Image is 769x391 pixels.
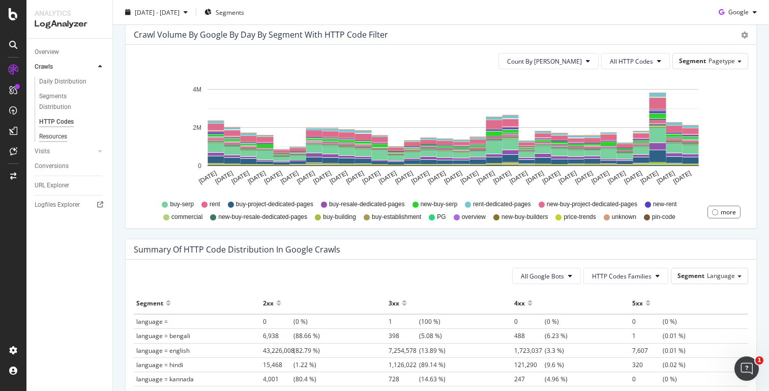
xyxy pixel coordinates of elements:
span: buy-establishment [372,213,421,221]
span: 1 [389,317,419,326]
span: language = kannada [136,375,194,383]
span: 1,723,037 [514,346,545,355]
span: language = english [136,346,190,355]
button: [DATE] - [DATE] [121,4,192,20]
text: [DATE] [279,170,300,185]
span: price-trends [564,213,596,221]
div: Daily Distribution [39,76,86,87]
div: Segment [136,295,163,311]
text: [DATE] [672,170,692,185]
text: 4M [193,86,201,93]
span: (0.01 %) [632,346,686,355]
span: (0.01 %) [632,331,686,340]
text: [DATE] [557,170,578,185]
a: Visits [35,146,95,157]
span: [DATE] - [DATE] [135,8,180,16]
span: Language [707,271,735,280]
text: [DATE] [607,170,627,185]
span: 7,607 [632,346,663,355]
button: All Google Bots [512,268,581,284]
span: (14.63 %) [389,375,446,383]
svg: A chart. [134,77,748,195]
text: [DATE] [427,170,447,185]
span: new-rent [653,200,677,209]
div: Crawl Volume by google by Day by Segment with HTTP Code Filter [134,30,388,40]
button: Google [715,4,761,20]
a: Crawls [35,62,95,72]
span: 320 [632,360,663,369]
button: All HTTP Codes [601,53,670,69]
text: [DATE] [459,170,480,185]
span: language = [136,317,168,326]
text: [DATE] [509,170,529,185]
span: 121,290 [514,360,545,369]
text: [DATE] [492,170,512,185]
span: language = bengali [136,331,190,340]
span: Count By Day [507,57,582,66]
span: new-buy-serp [421,200,458,209]
span: language = hindi [136,360,183,369]
span: new-buy-project-dedicated-pages [547,200,637,209]
div: Summary of HTTP Code Distribution in google crawls [134,244,340,255]
text: [DATE] [623,170,643,185]
text: [DATE] [394,170,414,185]
span: 4,001 [263,375,293,383]
span: (13.89 %) [389,346,446,355]
text: [DATE] [590,170,610,185]
span: (0 %) [263,317,308,326]
a: Segments Distribution [39,91,105,113]
span: (0 %) [632,375,677,383]
text: [DATE] [263,170,283,185]
a: Daily Distribution [39,76,105,87]
span: (0.02 %) [632,360,686,369]
a: Resources [39,131,105,142]
button: Segments [200,4,248,20]
text: [DATE] [410,170,431,185]
div: Logfiles Explorer [35,200,80,210]
a: HTTP Codes [39,117,105,127]
span: (82.79 %) [263,346,320,355]
text: [DATE] [476,170,496,185]
button: Count By [PERSON_NAME] [498,53,599,69]
div: URL Explorer [35,180,69,191]
span: rent-dedicated-pages [473,200,530,209]
span: overview [462,213,486,221]
span: 15,468 [263,360,293,369]
span: All HTTP Codes [610,57,653,66]
text: [DATE] [361,170,381,185]
span: new-buy-builders [501,213,548,221]
span: rent [210,200,220,209]
a: Conversions [35,161,105,172]
span: All Google Bots [521,272,564,281]
text: [DATE] [345,170,365,185]
span: Segment [677,271,704,280]
span: (3.3 %) [514,346,564,355]
span: 1,126,022 [389,360,419,369]
text: [DATE] [443,170,463,185]
text: [DATE] [377,170,398,185]
span: new-buy-resale-dedicated-pages [218,213,307,221]
div: gear [741,32,748,39]
span: (89.14 %) [389,360,446,369]
span: pin-code [652,213,675,221]
span: Segments [216,8,244,16]
text: [DATE] [230,170,251,185]
span: Google [728,8,749,16]
div: Visits [35,146,50,157]
text: [DATE] [197,170,218,185]
span: commercial [171,213,202,221]
span: 0 [514,317,545,326]
span: buy-serp [170,200,194,209]
div: more [721,208,736,216]
a: Overview [35,47,105,58]
span: 1 [632,331,663,340]
span: (9.6 %) [514,360,564,369]
span: (80.4 %) [263,375,316,383]
span: 398 [389,331,419,340]
span: 1 [755,356,763,365]
span: buy-project-dedicated-pages [236,200,313,209]
span: (6.23 %) [514,331,568,340]
span: HTTP Codes Families [592,272,652,281]
span: 488 [514,331,545,340]
text: 0 [198,162,201,170]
